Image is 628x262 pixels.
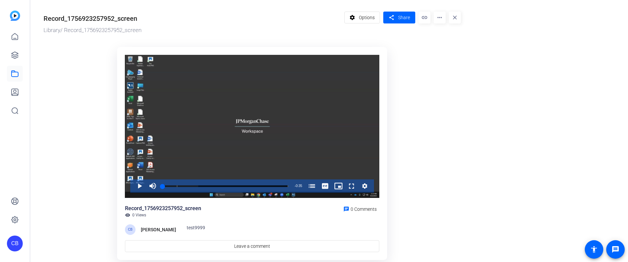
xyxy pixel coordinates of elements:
div: Video Player [125,55,379,198]
a: 0 Comments [341,205,379,212]
mat-icon: visibility [125,212,130,218]
mat-icon: message [612,245,619,253]
a: Leave a comment [125,240,379,252]
div: CB [7,236,23,251]
span: 0 Comments [351,206,377,212]
span: Leave a comment [234,243,270,250]
img: blue-gradient.svg [10,11,20,21]
a: Library [44,27,60,33]
mat-icon: chat [343,206,349,212]
button: Captions [319,179,332,193]
div: [PERSON_NAME] [141,226,176,234]
button: Chapters [305,179,319,193]
span: 0 Views [132,212,146,218]
div: Record_1756923257952_screen [125,205,201,212]
div: Progress Bar [163,185,288,187]
mat-icon: close [449,12,461,23]
button: Picture-in-Picture [332,179,345,193]
div: CB [125,224,136,235]
span: Share [398,14,410,21]
span: Options [359,11,375,24]
mat-icon: settings [348,11,357,24]
button: Share [383,12,415,23]
mat-icon: share [387,13,395,22]
mat-icon: more_horiz [434,12,446,23]
div: / Record_1756923257952_screen [44,26,341,35]
span: 0:35 [296,184,302,188]
button: Play [133,179,146,193]
span: test9999 [187,225,205,230]
div: Record_1756923257952_screen [44,14,137,23]
mat-icon: accessibility [590,245,598,253]
button: Fullscreen [345,179,358,193]
button: Options [344,12,380,23]
button: Mute [146,179,159,193]
mat-icon: link [419,12,430,23]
